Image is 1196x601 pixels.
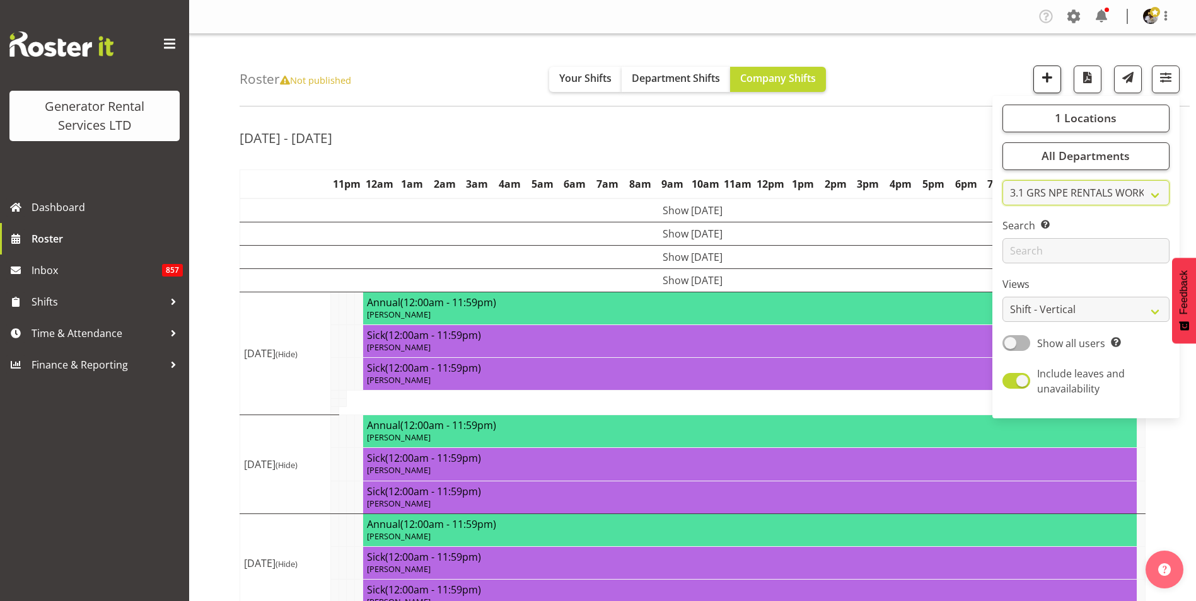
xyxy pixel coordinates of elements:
[32,292,164,311] span: Shifts
[240,222,1146,245] td: Show [DATE]
[494,169,526,198] th: 4am
[689,169,722,198] th: 10am
[1037,367,1125,396] span: Include leaves and unavailability
[367,583,1133,596] h4: Sick
[276,459,298,471] span: (Hide)
[1055,110,1117,125] span: 1 Locations
[385,361,481,375] span: (12:00am - 11:59pm)
[949,169,982,198] th: 6pm
[276,348,298,360] span: (Hide)
[240,198,1146,222] td: Show [DATE]
[559,169,591,198] th: 6am
[367,419,1133,432] h4: Annual
[461,169,494,198] th: 3am
[367,485,1133,498] h4: Sick
[385,451,481,465] span: (12:00am - 11:59pm)
[367,329,1133,341] h4: Sick
[1178,270,1190,314] span: Feedback
[395,169,428,198] th: 1am
[240,268,1146,292] td: Show [DATE]
[730,67,826,92] button: Company Shifts
[526,169,559,198] th: 5am
[632,71,720,85] span: Department Shifts
[885,169,917,198] th: 4pm
[1002,142,1170,170] button: All Departments
[385,550,481,564] span: (12:00am - 11:59pm)
[367,452,1133,464] h4: Sick
[240,292,331,415] td: [DATE]
[721,169,754,198] th: 11am
[819,169,852,198] th: 2pm
[162,264,183,277] span: 857
[1002,218,1170,233] label: Search
[367,464,431,476] span: [PERSON_NAME]
[367,374,431,386] span: [PERSON_NAME]
[400,418,496,432] span: (12:00am - 11:59pm)
[400,517,496,531] span: (12:00am - 11:59pm)
[1037,336,1105,350] span: Show all users
[740,71,816,85] span: Company Shifts
[32,229,183,248] span: Roster
[367,341,431,353] span: [PERSON_NAME]
[330,169,363,198] th: 11pm
[367,498,431,509] span: [PERSON_NAME]
[367,551,1133,563] h4: Sick
[280,74,351,86] span: Not published
[367,309,431,320] span: [PERSON_NAME]
[787,169,820,198] th: 1pm
[367,432,431,443] span: [PERSON_NAME]
[400,295,496,309] span: (12:00am - 11:59pm)
[363,169,396,198] th: 12am
[367,530,431,542] span: [PERSON_NAME]
[1152,66,1180,93] button: Filter Shifts
[367,563,431,575] span: [PERSON_NAME]
[622,67,730,92] button: Department Shifts
[917,169,949,198] th: 5pm
[385,583,481,597] span: (12:00am - 11:59pm)
[1114,66,1142,93] button: Send a list of all shifts for the selected filtered period to all rostered employees.
[32,355,164,374] span: Finance & Reporting
[656,169,689,198] th: 9am
[240,72,351,86] h4: Roster
[240,245,1146,268] td: Show [DATE]
[1002,277,1170,292] label: Views
[1033,66,1061,93] button: Add a new shift
[385,484,481,498] span: (12:00am - 11:59pm)
[367,296,1133,309] h4: Annual
[22,97,167,135] div: Generator Rental Services LTD
[1074,66,1101,93] button: Download a PDF of the roster according to the set date range.
[367,518,1133,530] h4: Annual
[276,558,298,570] span: (Hide)
[559,71,612,85] span: Your Shifts
[591,169,624,198] th: 7am
[1143,9,1158,24] img: andrew-crenfeldtab2e0c3de70d43fd7286f7b271d34304.png
[754,169,787,198] th: 12pm
[1002,238,1170,263] input: Search
[428,169,461,198] th: 2am
[624,169,656,198] th: 8am
[367,362,1133,374] h4: Sick
[1002,105,1170,132] button: 1 Locations
[1172,258,1196,343] button: Feedback - Show survey
[1158,563,1171,576] img: help-xxl-2.png
[982,169,1015,198] th: 7pm
[385,328,481,342] span: (12:00am - 11:59pm)
[240,130,332,146] h2: [DATE] - [DATE]
[32,324,164,343] span: Time & Attendance
[1042,148,1130,163] span: All Departments
[549,67,622,92] button: Your Shifts
[32,198,183,217] span: Dashboard
[32,261,162,280] span: Inbox
[9,31,113,57] img: Rosterit website logo
[240,415,331,514] td: [DATE]
[852,169,885,198] th: 3pm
